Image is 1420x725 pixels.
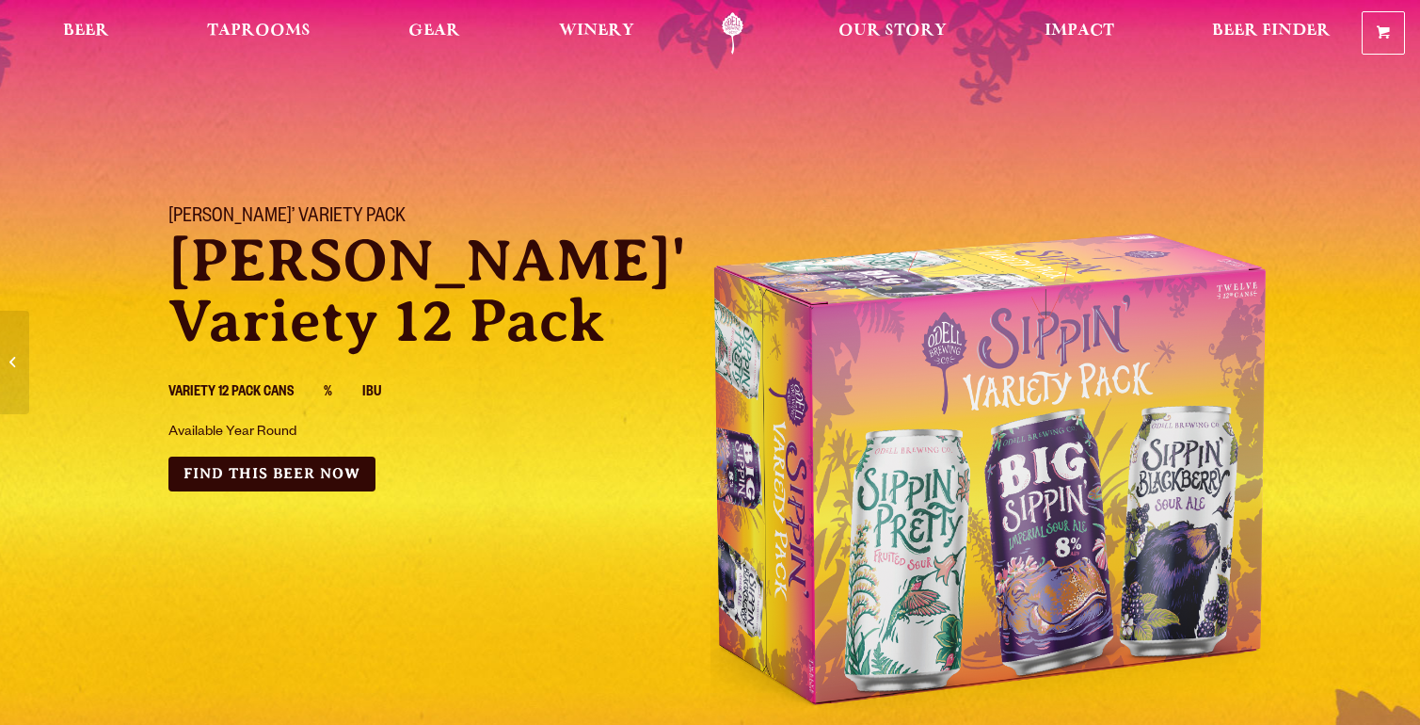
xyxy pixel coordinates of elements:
span: Winery [559,24,634,39]
a: Beer Finder [1200,12,1343,55]
a: Odell Home [697,12,768,55]
a: Find this Beer Now [168,457,375,491]
span: Beer [63,24,109,39]
a: Gear [396,12,472,55]
a: Taprooms [195,12,323,55]
span: Impact [1045,24,1114,39]
a: Beer [51,12,121,55]
li: % [324,381,362,406]
a: Impact [1032,12,1126,55]
span: Taprooms [207,24,311,39]
span: Our Story [838,24,947,39]
span: Beer Finder [1212,24,1331,39]
span: Gear [408,24,460,39]
p: Available Year Round [168,422,584,444]
li: Variety 12 Pack Cans [168,381,324,406]
a: Our Story [826,12,959,55]
li: IBU [362,381,411,406]
h1: [PERSON_NAME]’ Variety Pack [168,206,688,231]
a: Winery [547,12,646,55]
p: [PERSON_NAME]' Variety 12 Pack [168,231,688,351]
